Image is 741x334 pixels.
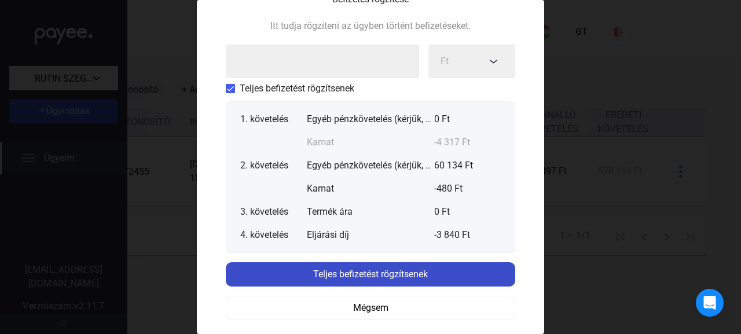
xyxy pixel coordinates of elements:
font: 3. követelés [240,206,288,217]
font: 1. követelés [240,113,288,124]
font: Itt tudja rögzíteni az ügyben történt befizetéseket. [270,20,471,31]
font: 60 134 Ft [434,160,473,171]
button: Teljes befizetést rögzítsenek [226,262,515,287]
font: -480 Ft [434,183,463,194]
font: Egyéb pénzkövetelés (kérjük, nevezze meg) [307,113,482,124]
font: 0 Ft [434,113,450,124]
font: Egyéb pénzkövetelés (kérjük, nevezze meg) [307,160,482,171]
font: Ft [441,56,449,67]
div: Intercom Messenger megnyitása [696,289,724,317]
font: Mégsem [353,302,388,313]
font: 4. követelés [240,229,288,240]
font: Kamat [307,183,334,194]
font: Eljárási díj [307,229,349,240]
font: 2. követelés [240,160,288,171]
font: Kamat [307,137,334,148]
font: 0 Ft [434,206,450,217]
font: -4 317 Ft [434,137,470,148]
button: Ft [428,45,515,78]
font: Teljes befizetést rögzítsenek [240,83,354,94]
font: Teljes befizetést rögzítsenek [313,269,428,280]
button: Mégsem [226,296,515,320]
font: -3 840 Ft [434,229,470,240]
font: Termék ára [307,206,353,217]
